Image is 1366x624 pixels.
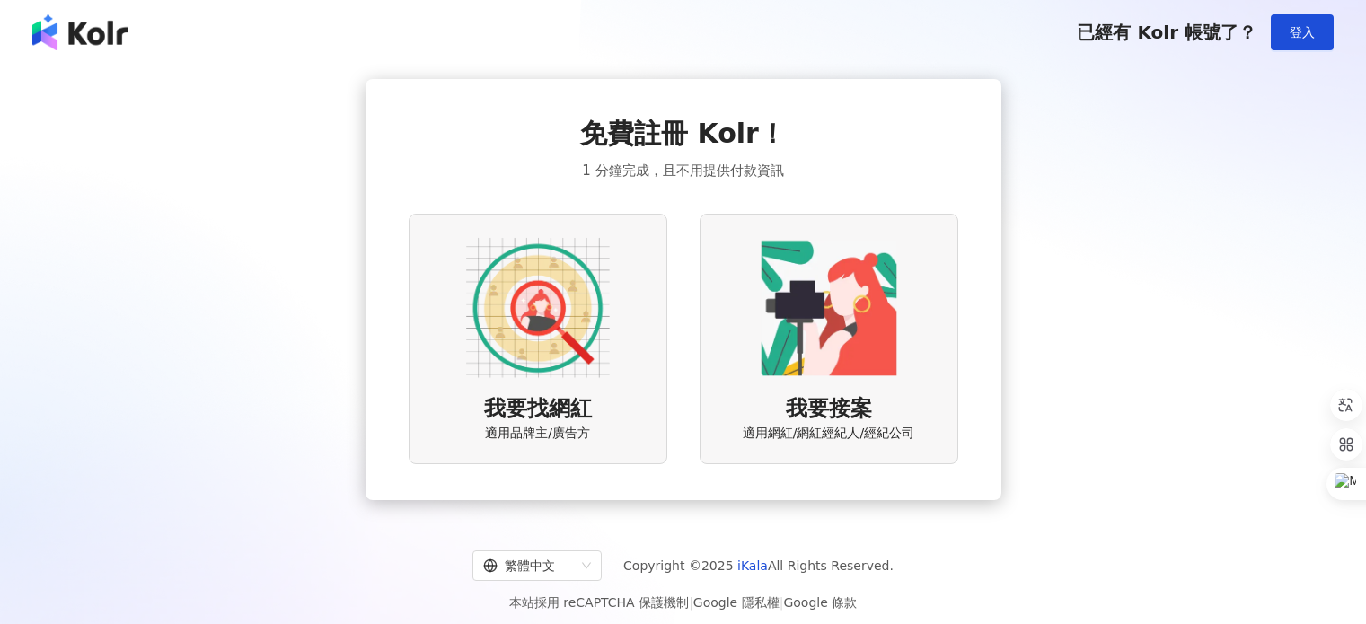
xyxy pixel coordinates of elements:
[689,595,693,610] span: |
[743,425,914,443] span: 適用網紅/網紅經紀人/經紀公司
[32,14,128,50] img: logo
[1290,25,1315,40] span: 登入
[1271,14,1334,50] button: 登入
[1077,22,1256,43] span: 已經有 Kolr 帳號了？
[780,595,784,610] span: |
[466,236,610,380] img: AD identity option
[484,394,592,425] span: 我要找網紅
[509,592,857,613] span: 本站採用 reCAPTCHA 保護機制
[623,555,894,576] span: Copyright © 2025 All Rights Reserved.
[737,558,768,573] a: iKala
[757,236,901,380] img: KOL identity option
[582,160,783,181] span: 1 分鐘完成，且不用提供付款資訊
[580,115,786,153] span: 免費註冊 Kolr！
[786,394,872,425] span: 我要接案
[783,595,857,610] a: Google 條款
[693,595,780,610] a: Google 隱私權
[483,551,575,580] div: 繁體中文
[485,425,590,443] span: 適用品牌主/廣告方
